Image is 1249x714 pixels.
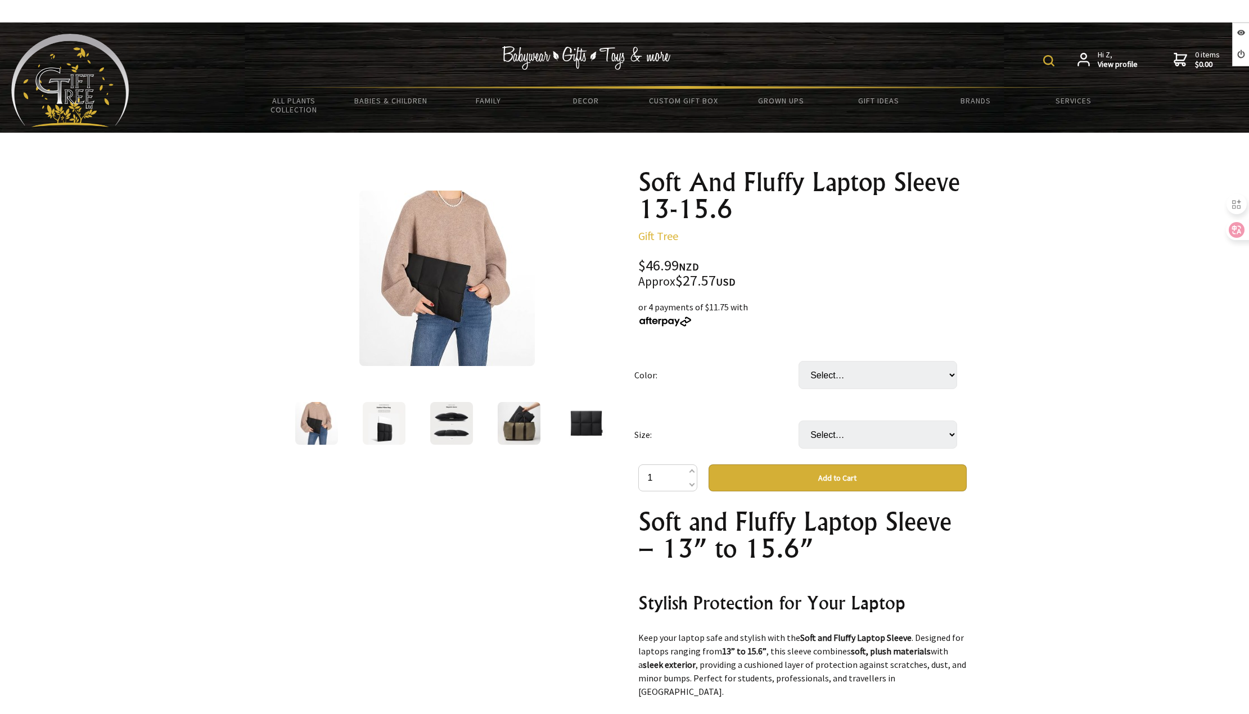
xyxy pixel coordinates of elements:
a: 0 items$0.00 [1174,50,1220,70]
img: product search [1043,55,1054,66]
a: All Plants Collection [245,89,342,121]
strong: Soft and Fluffy Laptop Sleeve [800,632,912,643]
a: Hi Z,View profile [1077,50,1138,70]
div: $46.99 $27.57 [638,259,967,289]
img: Soft And Fluffy Laptop Sleeve 13-15.6 [359,191,535,366]
a: Brands [927,89,1025,112]
a: Gift Ideas [829,89,927,112]
span: Hi Z, [1098,50,1138,70]
img: Soft And Fluffy Laptop Sleeve 13-15.6 [363,402,405,445]
strong: soft, plush materials [851,645,931,657]
img: Soft And Fluffy Laptop Sleeve 13-15.6 [565,402,608,445]
a: Family [440,89,537,112]
strong: $0.00 [1195,60,1220,70]
a: Services [1025,89,1122,112]
td: Color: [634,345,799,405]
td: Size: [634,405,799,464]
strong: 13” to 15.6” [722,645,766,657]
h1: Soft and Fluffy Laptop Sleeve – 13” to 15.6” [638,508,967,562]
small: Approx [638,274,675,289]
img: Babywear - Gifts - Toys & more [502,46,671,70]
span: USD [716,275,736,288]
p: Keep your laptop safe and stylish with the . Designed for laptops ranging from , this sleeve comb... [638,631,967,698]
a: Decor [537,89,634,112]
strong: sleek exterior [643,659,696,670]
img: Babyware - Gifts - Toys and more... [11,34,129,127]
a: Custom Gift Box [635,89,732,112]
h1: Soft And Fluffy Laptop Sleeve 13-15.6 [638,169,967,223]
span: NZD [679,260,699,273]
a: Grown Ups [732,89,829,112]
img: Soft And Fluffy Laptop Sleeve 13-15.6 [295,402,338,445]
strong: View profile [1098,60,1138,70]
img: Soft And Fluffy Laptop Sleeve 13-15.6 [430,402,473,445]
a: Gift Tree [638,229,678,243]
div: or 4 payments of $11.75 with [638,300,967,327]
span: 0 items [1195,49,1220,70]
img: Afterpay [638,317,692,327]
h2: Stylish Protection for Your Laptop [638,589,967,616]
button: Add to Cart [709,464,967,491]
img: Soft And Fluffy Laptop Sleeve 13-15.6 [498,402,540,445]
a: Babies & Children [342,89,440,112]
